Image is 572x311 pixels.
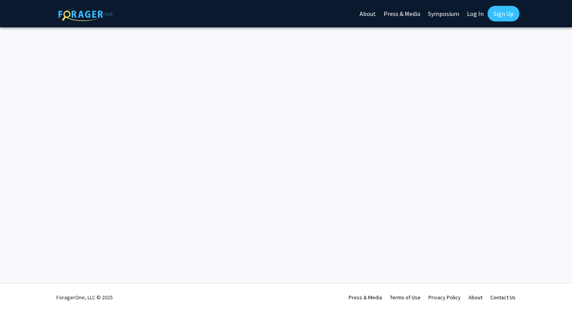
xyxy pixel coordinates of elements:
a: Contact Us [490,294,516,301]
a: Sign Up [488,6,519,21]
div: ForagerOne, LLC © 2025 [56,284,113,311]
a: About [468,294,483,301]
a: Press & Media [349,294,382,301]
a: Privacy Policy [428,294,461,301]
a: Terms of Use [390,294,421,301]
img: ForagerOne Logo [58,7,113,21]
